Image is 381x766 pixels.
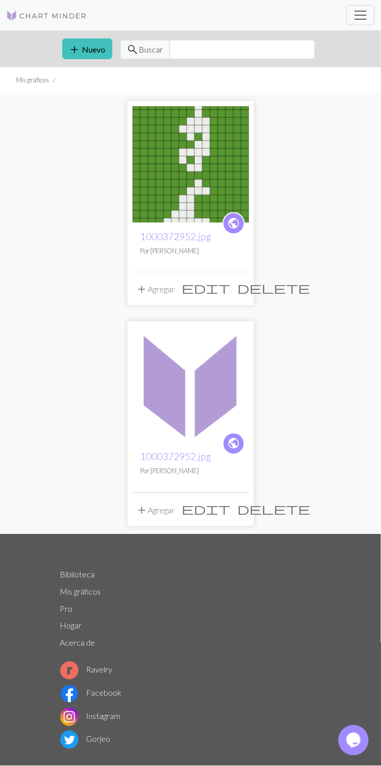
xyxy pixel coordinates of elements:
font: Facebook [87,688,122,698]
img: Logotipo de Facebook [60,685,78,703]
span: delete [238,502,311,516]
button: Agregar [133,279,179,299]
font: Nuevo [82,44,106,54]
a: 1000372952.jpg [141,451,211,463]
img: 1000372952.jpg [133,327,249,443]
font: Gorjeo [87,734,111,744]
button: Edit [179,279,234,298]
span: edit [182,502,231,516]
span: add [136,504,148,518]
span: edit [182,281,231,295]
i: Edit [182,282,231,294]
font: Por [141,247,150,255]
font: Por [141,467,150,475]
a: Biblioteca [60,570,95,579]
button: Cambiar navegación [347,5,375,25]
a: Ravelry [60,665,113,674]
a: 1000372952.jpg [133,158,249,168]
i: public [227,434,240,454]
a: Pro [60,604,73,614]
img: Logotipo de Twitter [60,731,78,749]
a: 1000372952.jpg [133,379,249,388]
font: Agregar [148,506,175,515]
a: public [223,212,245,235]
a: Instagram [60,711,121,721]
font: Agregar [148,285,175,294]
img: Logotipo de Instagram [60,708,78,727]
font: Instagram [87,711,121,721]
a: Facebook [60,688,122,698]
button: Nuevo [62,38,112,59]
font: Ravelry [87,665,113,674]
font: [PERSON_NAME] [151,247,199,255]
font: Buscar [139,44,163,54]
img: Logotipo de Ravelry [60,662,78,680]
font: Mis gráficos [16,76,49,84]
img: 1000372952.jpg [133,106,249,222]
font: [PERSON_NAME] [151,467,199,475]
i: public [227,213,240,234]
img: Logo [6,10,87,22]
button: Edit [179,500,234,519]
i: Edit [182,503,231,515]
button: Agregar [133,500,179,520]
span: add [69,42,81,57]
a: 1000372952.jpg [141,231,211,242]
span: search [127,42,139,57]
a: Acerca de [60,638,96,648]
span: public [227,436,240,452]
iframe: widget de chat [338,726,371,756]
a: Mis gráficos [60,587,101,597]
span: public [227,215,240,231]
a: Hogar [60,621,82,630]
span: delete [238,281,311,295]
button: Borrar [234,279,314,298]
span: add [136,283,148,297]
a: Gorjeo [60,734,111,744]
a: public [223,433,245,455]
button: Borrar [234,500,314,519]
